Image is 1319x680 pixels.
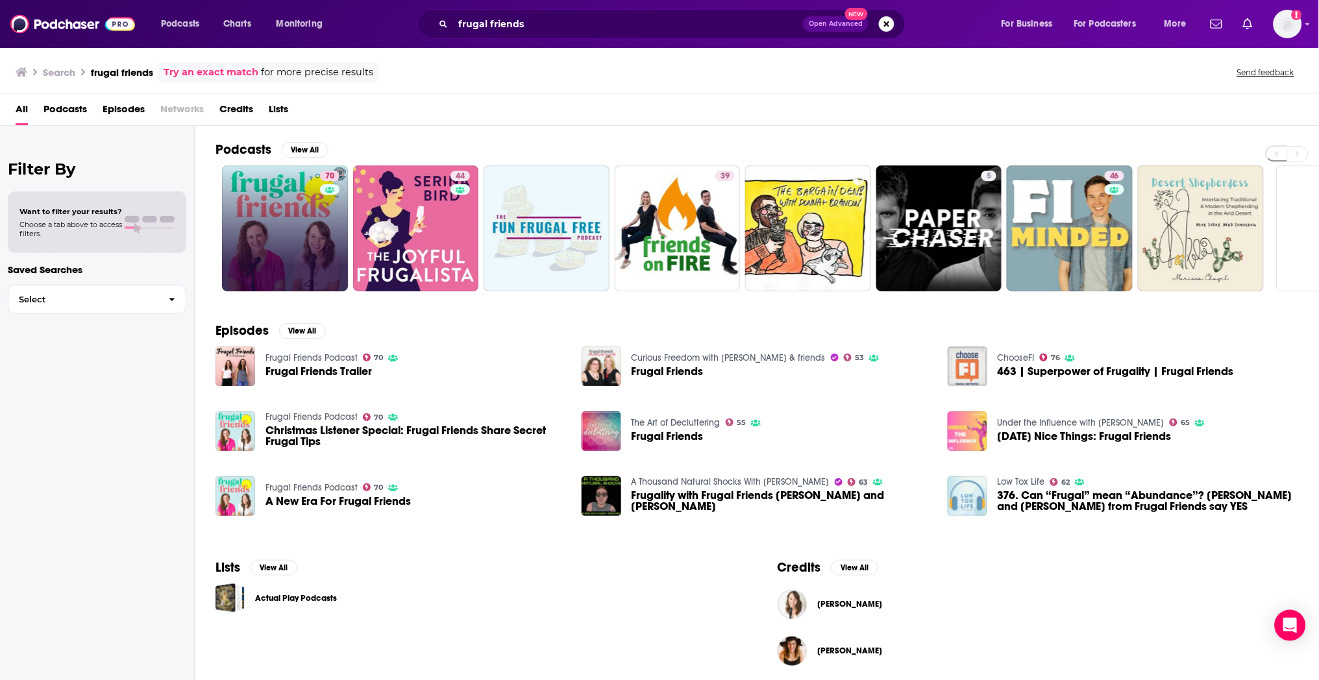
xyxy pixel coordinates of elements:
p: Saved Searches [8,263,186,276]
span: More [1165,15,1187,33]
a: Curious Freedom with Kirsty Farrugia & friends [632,352,826,363]
div: Search podcasts, credits, & more... [430,9,918,39]
a: 39 [715,171,735,181]
span: 53 [855,355,864,361]
a: The Art of Decluttering [632,417,721,428]
a: 70 [320,171,339,181]
span: 39 [721,170,730,183]
a: Podchaser - Follow, Share and Rate Podcasts [10,12,135,36]
button: Send feedback [1233,67,1298,78]
a: 76 [1040,354,1061,361]
img: A New Era For Frugal Friends [216,476,255,516]
a: Frugal Friends Trailer [216,346,255,386]
a: PodcastsView All [216,141,328,158]
img: User Profile [1274,10,1302,38]
a: Frugal Friends Trailer [265,366,372,377]
img: Frugality with Frugal Friends Jen Smith and Jill Sirianni [582,476,621,516]
a: ChooseFI [998,352,1035,363]
a: 65 [1170,419,1190,426]
a: Sunday Nice Things: Frugal Friends [998,431,1172,442]
a: 63 [848,478,869,486]
a: 53 [844,354,865,361]
a: A Thousand Natural Shocks With Gabe S. Dunn [632,476,830,487]
a: Low Tox Life [998,476,1045,487]
a: A New Era For Frugal Friends [265,496,411,507]
button: View All [251,560,297,576]
div: Open Intercom Messenger [1275,610,1306,641]
span: Frugality with Frugal Friends [PERSON_NAME] and [PERSON_NAME] [632,490,932,512]
input: Search podcasts, credits, & more... [453,14,803,34]
a: All [16,99,28,125]
a: Frugal Friends [582,346,621,386]
a: 70 [363,483,384,491]
span: [PERSON_NAME] [817,646,882,656]
h3: Search [43,66,75,79]
span: 63 [859,480,868,485]
span: 5 [987,170,991,183]
button: Show profile menu [1274,10,1302,38]
span: Podcasts [161,15,199,33]
a: Frugal Friends Podcast [265,352,358,363]
a: 5 [981,171,996,181]
a: 70 [363,354,384,361]
span: For Business [1002,15,1053,33]
span: 55 [737,420,746,426]
span: Open Advanced [809,21,863,27]
span: Networks [160,99,204,125]
button: Select [8,285,186,314]
span: 70 [374,355,383,361]
span: 65 [1181,420,1190,426]
a: ListsView All [216,559,297,576]
img: Jen Smith [778,637,807,666]
a: 5 [876,165,1002,291]
span: Podcasts [43,99,87,125]
a: 70 [363,413,384,421]
span: Select [8,295,158,304]
span: 62 [1061,480,1070,485]
button: open menu [152,14,216,34]
img: Christmas Listener Special: Frugal Friends Share Secret Frugal Tips [216,411,255,451]
button: open menu [267,14,339,34]
h2: Filter By [8,160,186,178]
a: 376. Can “Frugal” mean “Abundance”? Jen and Jill from Frugal Friends say YES [998,490,1298,512]
span: Frugal Friends [632,431,704,442]
img: Frugal Friends [582,411,621,451]
span: 70 [325,170,334,183]
a: 46 [1105,171,1124,181]
a: 39 [615,165,741,291]
a: Frugal Friends Podcast [265,482,358,493]
a: Try an exact match [164,65,258,80]
span: Logged in as rowan.sullivan [1274,10,1302,38]
span: For Podcasters [1074,15,1137,33]
button: Open AdvancedNew [803,16,869,32]
a: Lists [269,99,288,125]
span: New [845,8,869,20]
span: Monitoring [277,15,323,33]
a: Show notifications dropdown [1238,13,1258,35]
a: Frugal Friends Podcast [265,411,358,422]
h2: Lists [216,559,240,576]
button: Jill SirianniJill Sirianni [778,583,1298,625]
a: 44 [450,171,470,181]
a: 376. Can “Frugal” mean “Abundance”? Jen and Jill from Frugal Friends say YES [948,476,987,516]
a: Christmas Listener Special: Frugal Friends Share Secret Frugal Tips [265,425,566,447]
a: 463 | Superpower of Frugality | Frugal Friends [998,366,1234,377]
span: 70 [374,485,383,491]
img: Jill Sirianni [778,590,807,619]
a: Jill Sirianni [817,599,882,609]
a: 62 [1050,478,1070,486]
h2: Episodes [216,322,269,339]
span: 76 [1051,355,1060,361]
a: 70 [222,165,348,291]
a: 463 | Superpower of Frugality | Frugal Friends [948,346,987,386]
a: CreditsView All [778,559,878,576]
h2: Credits [778,559,821,576]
